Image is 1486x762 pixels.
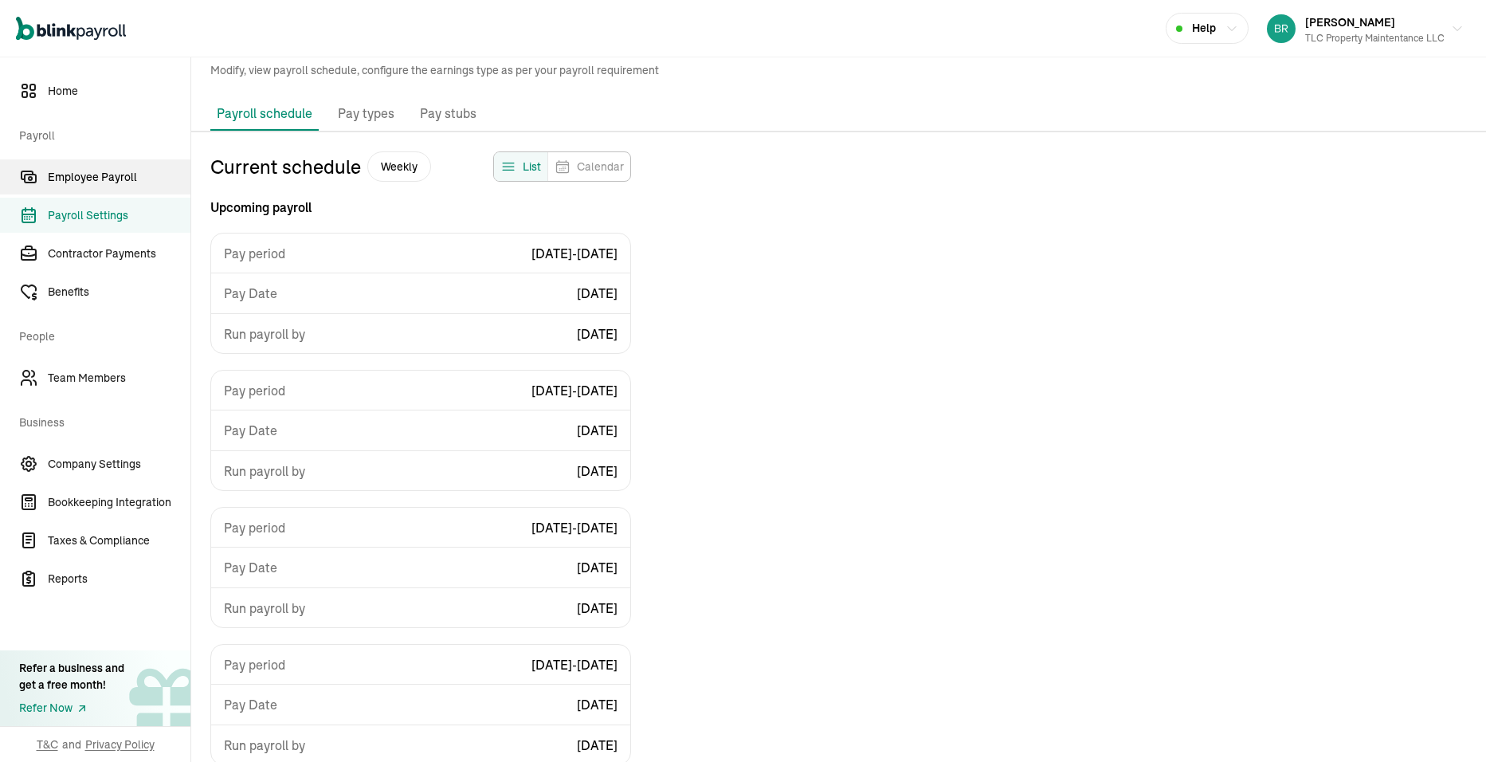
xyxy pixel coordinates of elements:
span: [DATE] [577,324,618,344]
span: T&C [37,736,58,752]
span: Bookkeeping Integration [48,494,190,511]
span: Pay Date [224,421,277,440]
p: Pay stubs [420,104,476,124]
span: [DATE] [577,736,618,755]
div: TLC Property Maintentance LLC [1305,31,1445,45]
span: Contractor Payments [48,245,190,262]
p: Current schedule [210,151,431,182]
span: [DATE] - [DATE] [531,518,618,537]
span: Privacy Policy [85,736,155,752]
span: Business [19,399,181,443]
span: [DATE] [577,462,618,481]
span: Taxes & Compliance [48,532,190,549]
span: [DATE] - [DATE] [531,244,618,263]
p: Upcoming payroll [210,198,631,217]
nav: Global [16,6,126,52]
span: [DATE] [577,284,618,303]
span: Pay Date [224,558,277,577]
span: [DATE] [577,421,618,440]
span: List [523,159,541,175]
span: [DATE] - [DATE] [531,655,618,674]
span: Reports [48,571,190,587]
span: Pay period [224,655,285,674]
span: [PERSON_NAME] [1305,15,1395,29]
button: [PERSON_NAME]TLC Property Maintentance LLC [1261,9,1470,49]
span: Team Members [48,370,190,387]
p: Modify, view payroll schedule, configure the earnings type as per your payroll requirement [210,62,1467,78]
span: Pay Date [224,695,277,714]
span: Weekly [367,151,431,182]
p: Pay types [338,104,394,124]
div: Refer a business and get a free month! [19,660,124,693]
span: Run payroll by [224,599,305,618]
button: Help [1166,13,1249,44]
span: [DATE] [577,599,618,618]
span: Benefits [48,284,190,300]
span: Run payroll by [224,736,305,755]
span: [DATE] [577,695,618,714]
iframe: Chat Widget [1221,590,1486,762]
span: Run payroll by [224,462,305,481]
span: Run payroll by [224,324,305,344]
span: Pay period [224,244,285,263]
span: [DATE] - [DATE] [531,381,618,400]
span: Employee Payroll [48,169,190,186]
a: Refer Now [19,700,124,717]
span: [DATE] [577,558,618,577]
span: Home [48,83,190,100]
span: Pay period [224,518,285,537]
span: Payroll Settings [48,207,190,224]
p: Payroll schedule [217,104,312,123]
span: Pay period [224,381,285,400]
span: Pay Date [224,284,277,303]
span: Payroll [19,112,181,156]
span: Calendar [577,159,624,175]
span: Company Settings [48,456,190,473]
span: People [19,312,181,357]
span: Help [1192,20,1216,37]
div: Feeds [493,151,631,182]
